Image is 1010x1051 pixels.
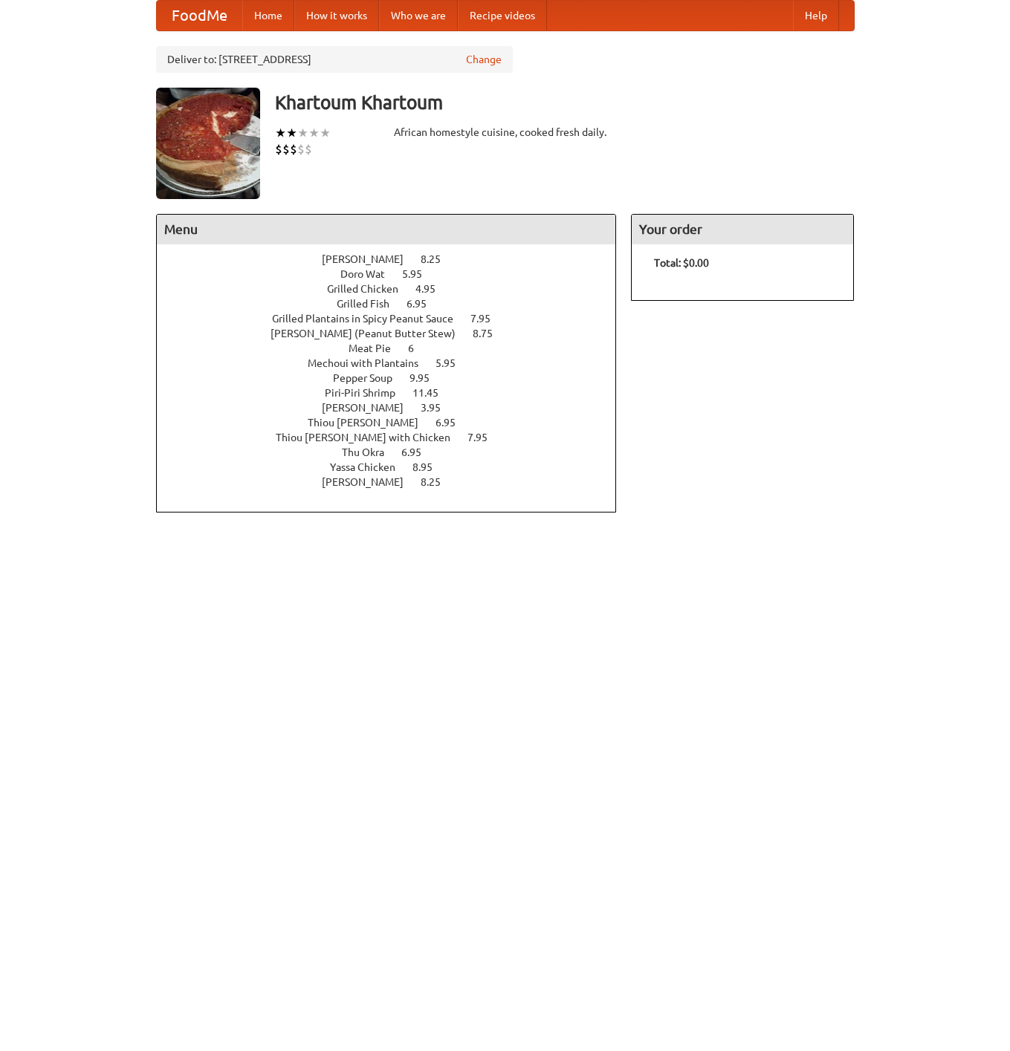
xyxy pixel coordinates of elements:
div: Deliver to: [STREET_ADDRESS] [156,46,513,73]
li: ★ [308,125,320,141]
span: 9.95 [409,372,444,384]
a: Grilled Plantains in Spicy Peanut Sauce 7.95 [272,313,518,325]
a: Home [242,1,294,30]
a: Grilled Fish 6.95 [337,298,454,310]
h4: Menu [157,215,616,244]
h3: Khartoum Khartoum [275,88,855,117]
span: 8.75 [473,328,508,339]
span: Grilled Chicken [327,283,413,295]
li: $ [290,141,297,157]
a: Thiou [PERSON_NAME] 6.95 [308,417,483,429]
a: [PERSON_NAME] 8.25 [322,253,468,265]
a: Thu Okra 6.95 [342,446,449,458]
span: Meat Pie [349,342,406,354]
a: [PERSON_NAME] 8.25 [322,476,468,488]
a: Yassa Chicken 8.95 [330,461,460,473]
a: Help [793,1,839,30]
span: [PERSON_NAME] (Peanut Butter Stew) [271,328,470,339]
a: How it works [294,1,379,30]
li: $ [297,141,305,157]
span: [PERSON_NAME] [322,402,418,414]
span: 5.95 [402,268,437,280]
img: angular.jpg [156,88,260,199]
a: Meat Pie 6 [349,342,441,354]
span: 5.95 [436,357,470,369]
span: Thiou [PERSON_NAME] with Chicken [276,432,465,443]
span: 8.95 [412,461,447,473]
span: 6.95 [401,446,436,458]
span: Thiou [PERSON_NAME] [308,417,433,429]
span: Piri-Piri Shrimp [325,387,410,399]
span: Yassa Chicken [330,461,410,473]
span: 11.45 [412,387,453,399]
span: 7.95 [467,432,502,443]
a: Who we are [379,1,458,30]
span: [PERSON_NAME] [322,253,418,265]
a: Recipe videos [458,1,547,30]
span: [PERSON_NAME] [322,476,418,488]
span: 6.95 [436,417,470,429]
li: ★ [275,125,286,141]
a: Piri-Piri Shrimp 11.45 [325,387,466,399]
a: Doro Wat 5.95 [340,268,450,280]
li: ★ [286,125,297,141]
span: Pepper Soup [333,372,407,384]
li: $ [275,141,282,157]
a: [PERSON_NAME] 3.95 [322,402,468,414]
b: Total: $0.00 [654,257,709,269]
li: $ [305,141,312,157]
span: Grilled Fish [337,298,404,310]
span: Thu Okra [342,446,399,458]
li: ★ [320,125,331,141]
a: Pepper Soup 9.95 [333,372,457,384]
span: Grilled Plantains in Spicy Peanut Sauce [272,313,468,325]
a: Thiou [PERSON_NAME] with Chicken 7.95 [276,432,515,443]
span: Mechoui with Plantains [308,357,433,369]
span: 4.95 [415,283,450,295]
span: Doro Wat [340,268,400,280]
span: 6 [408,342,429,354]
li: $ [282,141,290,157]
a: Mechoui with Plantains 5.95 [308,357,483,369]
span: 8.25 [421,253,456,265]
a: Change [466,52,502,67]
a: FoodMe [157,1,242,30]
a: [PERSON_NAME] (Peanut Butter Stew) 8.75 [271,328,520,339]
span: 8.25 [421,476,456,488]
span: 3.95 [421,402,456,414]
a: Grilled Chicken 4.95 [327,283,463,295]
li: ★ [297,125,308,141]
span: 6.95 [407,298,441,310]
span: 7.95 [470,313,505,325]
div: African homestyle cuisine, cooked fresh daily. [394,125,617,140]
h4: Your order [632,215,853,244]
